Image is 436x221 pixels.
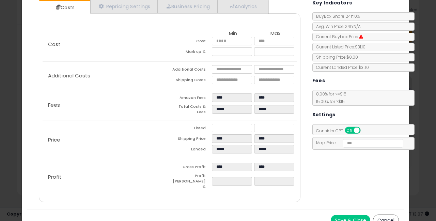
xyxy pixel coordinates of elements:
span: 8.00 % for <= $15 [313,91,346,104]
h5: Settings [312,110,336,119]
h5: Fees [312,76,325,85]
span: Avg. Win Price 24h: N/A [313,24,361,29]
span: OFF [359,128,370,133]
span: Consider CPT: [313,128,370,134]
td: Additional Costs [170,65,212,76]
p: Fees [43,102,170,108]
i: Suppressed Buy Box [359,35,363,39]
span: Current Listed Price: $31.10 [313,44,365,50]
th: Min [212,31,254,37]
td: Listed [170,124,212,134]
p: Cost [43,42,170,47]
td: Cost [170,37,212,47]
span: Current Landed Price: $31.10 [313,64,369,70]
td: Total Costs & Fees [170,104,212,117]
td: Shipping Price [170,134,212,145]
p: Profit [43,174,170,180]
span: Current Buybox Price: [313,34,363,40]
td: Profit [PERSON_NAME] % [170,173,212,191]
span: 15.00 % for > $15 [313,99,345,104]
a: Costs [39,1,90,14]
th: Max [254,31,296,37]
span: Map Price: [313,140,404,146]
td: Landed [170,145,212,156]
td: Gross Profit [170,163,212,173]
td: Shipping Costs [170,76,212,86]
td: Amazon Fees [170,93,212,104]
span: BuyBox Share 24h: 0% [313,13,360,19]
span: Shipping Price: $0.00 [313,54,358,60]
td: Mark up % [170,47,212,58]
p: Additional Costs [43,73,170,78]
p: Price [43,137,170,143]
span: ON [345,128,354,133]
